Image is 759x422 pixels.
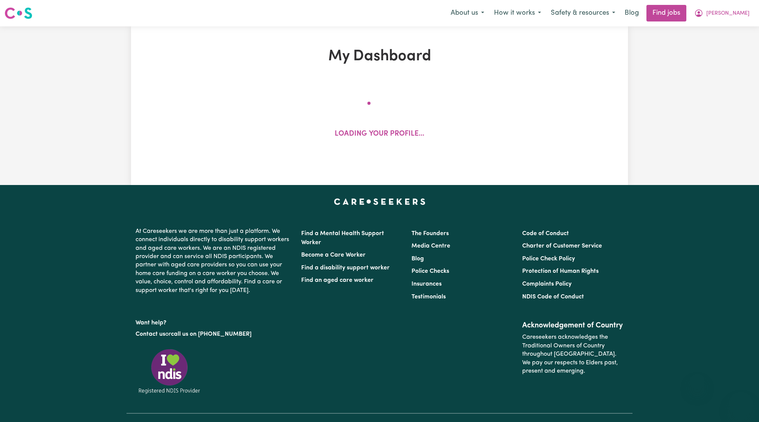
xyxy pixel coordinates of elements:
[412,268,449,274] a: Police Checks
[334,199,425,205] a: Careseekers home page
[136,327,292,341] p: or
[706,9,750,18] span: [PERSON_NAME]
[522,321,623,330] h2: Acknowledgement of Country
[412,243,450,249] a: Media Centre
[218,47,541,66] h1: My Dashboard
[136,224,292,298] p: At Careseekers we are more than just a platform. We connect individuals directly to disability su...
[522,281,572,287] a: Complaints Policy
[301,231,384,246] a: Find a Mental Health Support Worker
[5,6,32,20] img: Careseekers logo
[136,331,165,337] a: Contact us
[522,330,623,378] p: Careseekers acknowledges the Traditional Owners of Country throughout [GEOGRAPHIC_DATA]. We pay o...
[690,374,705,389] iframe: Close message
[5,5,32,22] a: Careseekers logo
[412,231,449,237] a: The Founders
[522,268,599,274] a: Protection of Human Rights
[412,256,424,262] a: Blog
[301,252,366,258] a: Become a Care Worker
[546,5,620,21] button: Safety & resources
[446,5,489,21] button: About us
[522,294,584,300] a: NDIS Code of Conduct
[136,316,292,327] p: Want help?
[620,5,643,21] a: Blog
[171,331,251,337] a: call us on [PHONE_NUMBER]
[136,348,203,395] img: Registered NDIS provider
[412,281,442,287] a: Insurances
[412,294,446,300] a: Testimonials
[301,265,390,271] a: Find a disability support worker
[646,5,686,21] a: Find jobs
[489,5,546,21] button: How it works
[301,277,373,283] a: Find an aged care worker
[522,231,569,237] a: Code of Conduct
[522,243,602,249] a: Charter of Customer Service
[522,256,575,262] a: Police Check Policy
[729,392,753,416] iframe: Button to launch messaging window
[335,129,424,140] p: Loading your profile...
[689,5,754,21] button: My Account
